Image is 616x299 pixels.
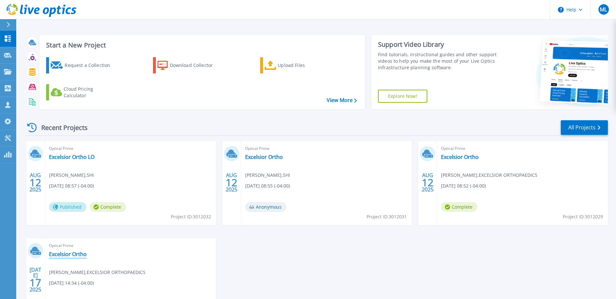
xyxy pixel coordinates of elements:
span: Project ID: 3012032 [171,213,211,220]
span: Complete [90,202,126,212]
span: Project ID: 3012029 [563,213,603,220]
span: 17 [30,280,41,285]
div: Upload Files [278,59,330,72]
span: 12 [226,180,237,185]
span: 12 [30,180,41,185]
div: AUG 2025 [421,171,434,194]
h3: Start a New Project [46,42,357,49]
span: [PERSON_NAME] , SHI [245,172,290,179]
a: Explore Now! [378,90,427,103]
span: 12 [422,180,434,185]
span: [PERSON_NAME] , EXCELSIOR ORTHOPAEDICS [441,172,537,179]
span: [DATE] 08:57 (-04:00) [49,182,94,189]
a: All Projects [561,120,608,135]
a: Download Collector [153,57,225,73]
a: Excelsior Ortho [49,251,87,257]
span: Optical Prime [49,242,212,249]
div: AUG 2025 [29,171,42,194]
span: [PERSON_NAME] , SHI [49,172,94,179]
div: Support Video Library [378,40,498,49]
span: Optical Prime [49,145,212,152]
span: [DATE] 08:52 (-04:00) [441,182,486,189]
a: Excelsior Ortho LO [49,154,94,160]
a: View More [327,97,357,103]
div: Recent Projects [25,120,96,136]
span: [DATE] 08:55 (-04:00) [245,182,290,189]
a: Request a Collection [46,57,119,73]
div: [DATE] 2025 [29,268,42,292]
span: Optical Prime [441,145,604,152]
span: ML [600,7,607,12]
span: [DATE] 14:34 (-04:00) [49,279,94,287]
span: Published [49,202,86,212]
span: Anonymous [245,202,286,212]
span: [PERSON_NAME] , EXCELSIOR ORTHOPAEDICS [49,269,145,276]
a: Excelsior Ortho [441,154,479,160]
span: Complete [441,202,477,212]
div: AUG 2025 [225,171,238,194]
a: Excelsior Ortho [245,154,283,160]
div: Request a Collection [65,59,117,72]
div: Cloud Pricing Calculator [64,86,116,99]
div: Find tutorials, instructional guides and other support videos to help you make the most of your L... [378,51,498,71]
a: Cloud Pricing Calculator [46,84,119,100]
a: Upload Files [260,57,333,73]
div: Download Collector [170,59,222,72]
span: Optical Prime [245,145,408,152]
span: Project ID: 3012031 [367,213,407,220]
